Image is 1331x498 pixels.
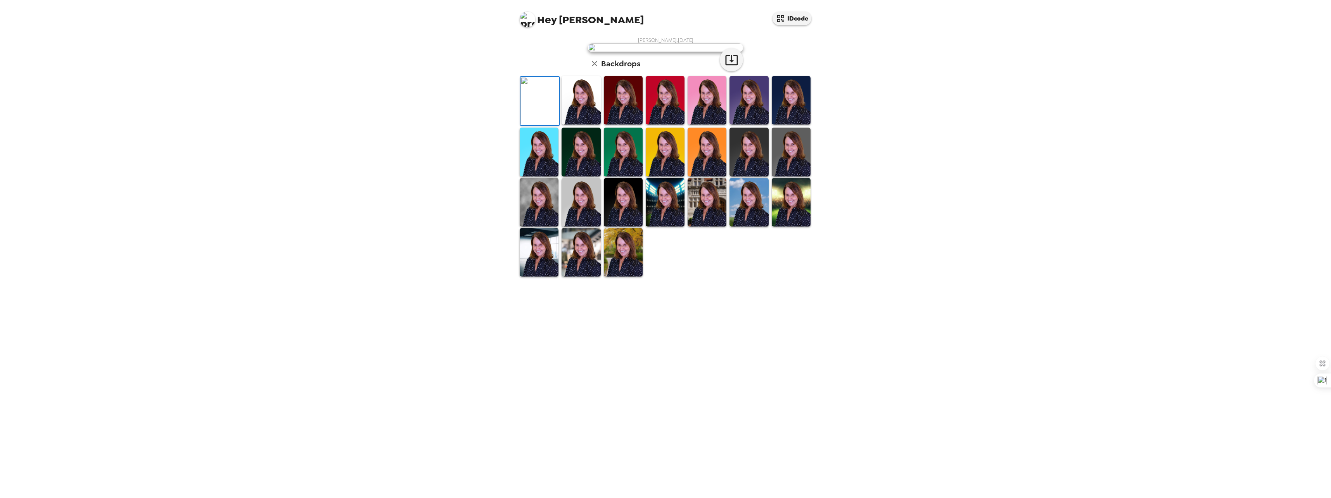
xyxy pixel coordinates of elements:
span: [PERSON_NAME] [520,8,644,25]
span: [PERSON_NAME] , [DATE] [638,37,693,43]
img: Original [520,77,559,125]
img: user [588,43,743,52]
h6: Backdrops [601,57,640,70]
span: Hey [537,13,557,27]
button: IDcode [773,12,811,25]
img: profile pic [520,12,535,27]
